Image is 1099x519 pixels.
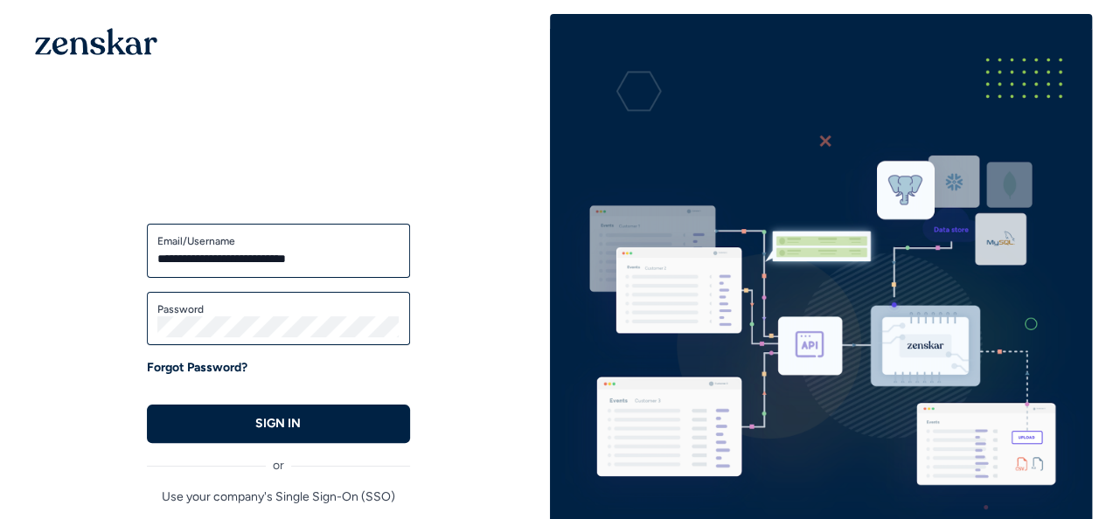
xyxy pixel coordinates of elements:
p: SIGN IN [255,415,301,432]
p: Use your company's Single Sign-On (SSO) [147,488,410,506]
label: Email/Username [157,234,400,248]
button: SIGN IN [147,405,410,443]
img: 1OGAJ2xQqyY4LXKgY66KYq0eOWRCkrZdAb3gUhuVAqdWPZE9SRJmCz+oDMSn4zDLXe31Ii730ItAGKgCKgCCgCikA4Av8PJUP... [35,28,157,55]
a: Forgot Password? [147,359,247,377]
div: or [147,443,410,474]
label: Password [157,302,400,316]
